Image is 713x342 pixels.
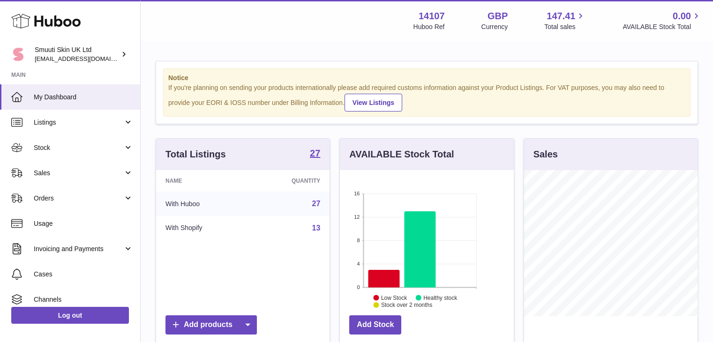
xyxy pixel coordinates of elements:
span: 0.00 [673,10,691,22]
text: Stock over 2 months [381,302,432,308]
a: View Listings [345,94,402,112]
div: Currency [481,22,508,31]
a: Add Stock [349,315,401,335]
h3: Sales [533,148,558,161]
div: If you're planning on sending your products internationally please add required customs informati... [168,83,685,112]
span: Listings [34,118,123,127]
span: Channels [34,295,133,304]
h3: AVAILABLE Stock Total [349,148,454,161]
text: 12 [354,214,360,220]
span: Total sales [544,22,586,31]
a: 27 [310,149,320,160]
a: Log out [11,307,129,324]
td: With Huboo [156,192,250,216]
img: Paivi.korvela@gmail.com [11,47,25,61]
span: My Dashboard [34,93,133,102]
th: Quantity [250,170,330,192]
span: Usage [34,219,133,228]
strong: Notice [168,74,685,82]
text: Healthy stock [423,294,458,301]
span: 147.41 [547,10,575,22]
div: Huboo Ref [413,22,445,31]
a: 0.00 AVAILABLE Stock Total [623,10,702,31]
td: With Shopify [156,216,250,240]
span: Cases [34,270,133,279]
a: 27 [312,200,321,208]
span: Invoicing and Payments [34,245,123,253]
a: Add products [165,315,257,335]
strong: 27 [310,149,320,158]
text: 0 [357,284,360,290]
div: Smuuti Skin UK Ltd [35,45,119,63]
a: 13 [312,224,321,232]
text: 8 [357,238,360,243]
h3: Total Listings [165,148,226,161]
a: 147.41 Total sales [544,10,586,31]
text: 16 [354,191,360,196]
strong: GBP [488,10,508,22]
span: [EMAIL_ADDRESS][DOMAIN_NAME] [35,55,138,62]
span: Stock [34,143,123,152]
strong: 14107 [419,10,445,22]
th: Name [156,170,250,192]
text: Low Stock [381,294,407,301]
span: AVAILABLE Stock Total [623,22,702,31]
span: Sales [34,169,123,178]
span: Orders [34,194,123,203]
text: 4 [357,261,360,267]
